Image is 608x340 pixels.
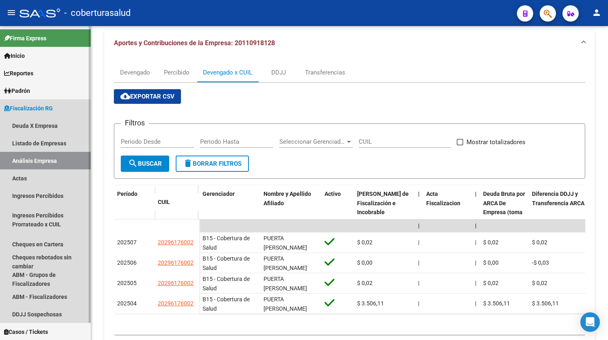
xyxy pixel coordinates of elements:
[532,300,559,307] span: $ 3.506,11
[264,235,307,260] span: PUERTA [PERSON_NAME] [PERSON_NAME]
[64,4,131,22] span: - coberturasalud
[529,185,590,240] datatable-header-cell: Diferencia DDJJ y Transferencia ARCA
[418,259,419,266] span: |
[114,89,181,104] button: Exportar CSV
[117,280,137,286] span: 202505
[418,222,420,229] span: |
[279,138,345,145] span: Seleccionar Gerenciador
[415,185,423,240] datatable-header-cell: |
[117,191,137,197] span: Período
[117,300,137,307] span: 202504
[155,193,199,211] datatable-header-cell: CUIL
[121,156,169,172] button: Buscar
[354,185,415,240] datatable-header-cell: Deuda Bruta Neto de Fiscalización e Incobrable
[114,39,275,47] span: Aportes y Contribuciones de la Empresa: 20110918128
[532,259,549,266] span: -$ 0,03
[480,185,529,240] datatable-header-cell: Deuda Bruta por ARCA De Empresa (toma en cuenta todos los afiliados)
[203,296,250,312] span: B15 - Cobertura de Salud
[264,255,307,281] span: PUERTA [PERSON_NAME] [PERSON_NAME]
[418,191,420,197] span: |
[4,327,48,336] span: Casos / Tickets
[4,104,53,113] span: Fiscalización RG
[158,239,194,246] span: 20296176002
[164,68,190,77] div: Percibido
[120,68,150,77] div: Devengado
[357,191,409,216] span: [PERSON_NAME] de Fiscalización e Incobrable
[203,191,235,197] span: Gerenciador
[532,280,547,286] span: $ 0,02
[4,34,46,43] span: Firma Express
[271,68,286,77] div: DDJJ
[128,158,138,168] mat-icon: search
[158,259,194,266] span: 20296176002
[418,300,419,307] span: |
[264,276,307,301] span: PUERTA [PERSON_NAME] [PERSON_NAME]
[183,160,242,167] span: Borrar Filtros
[203,276,250,292] span: B15 - Cobertura de Salud
[357,300,384,307] span: $ 3.506,11
[418,239,419,246] span: |
[475,191,477,197] span: |
[203,68,252,77] div: Devengado x CUIL
[357,259,373,266] span: $ 0,00
[426,191,460,206] span: Acta Fiscalizacion
[532,191,584,206] span: Diferencia DDJJ y Transferencia ARCA
[158,199,170,205] span: CUIL
[203,255,250,271] span: B15 - Cobertura de Salud
[176,156,249,172] button: Borrar Filtros
[114,185,155,219] datatable-header-cell: Período
[260,185,321,240] datatable-header-cell: Nombre y Apellido Afiliado
[158,280,194,286] span: 20296176002
[104,30,595,56] mat-expansion-panel-header: Aportes y Contribuciones de la Empresa: 20110918128
[475,280,476,286] span: |
[475,222,477,229] span: |
[325,191,341,197] span: Activo
[117,239,137,246] span: 202507
[264,191,311,206] span: Nombre y Apellido Afiliado
[183,158,193,168] mat-icon: delete
[4,86,30,95] span: Padrón
[264,296,307,321] span: PUERTA [PERSON_NAME] [PERSON_NAME]
[203,235,250,251] span: B15 - Cobertura de Salud
[305,68,345,77] div: Transferencias
[483,239,499,246] span: $ 0,02
[483,280,499,286] span: $ 0,02
[483,259,499,266] span: $ 0,00
[472,185,480,240] datatable-header-cell: |
[321,185,354,240] datatable-header-cell: Activo
[128,160,162,167] span: Buscar
[592,8,601,18] mat-icon: person
[475,300,476,307] span: |
[423,185,472,240] datatable-header-cell: Acta Fiscalizacion
[120,93,174,100] span: Exportar CSV
[475,239,476,246] span: |
[199,185,260,240] datatable-header-cell: Gerenciador
[4,51,25,60] span: Inicio
[7,8,16,18] mat-icon: menu
[357,239,373,246] span: $ 0,02
[4,69,33,78] span: Reportes
[483,191,525,234] span: Deuda Bruta por ARCA De Empresa (toma en cuenta todos los afiliados)
[483,300,510,307] span: $ 3.506,11
[418,280,419,286] span: |
[158,300,194,307] span: 20296176002
[357,280,373,286] span: $ 0,02
[466,137,525,147] span: Mostrar totalizadores
[121,117,149,129] h3: Filtros
[120,91,130,101] mat-icon: cloud_download
[475,259,476,266] span: |
[532,239,547,246] span: $ 0,02
[580,312,600,332] div: Open Intercom Messenger
[117,259,137,266] span: 202506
